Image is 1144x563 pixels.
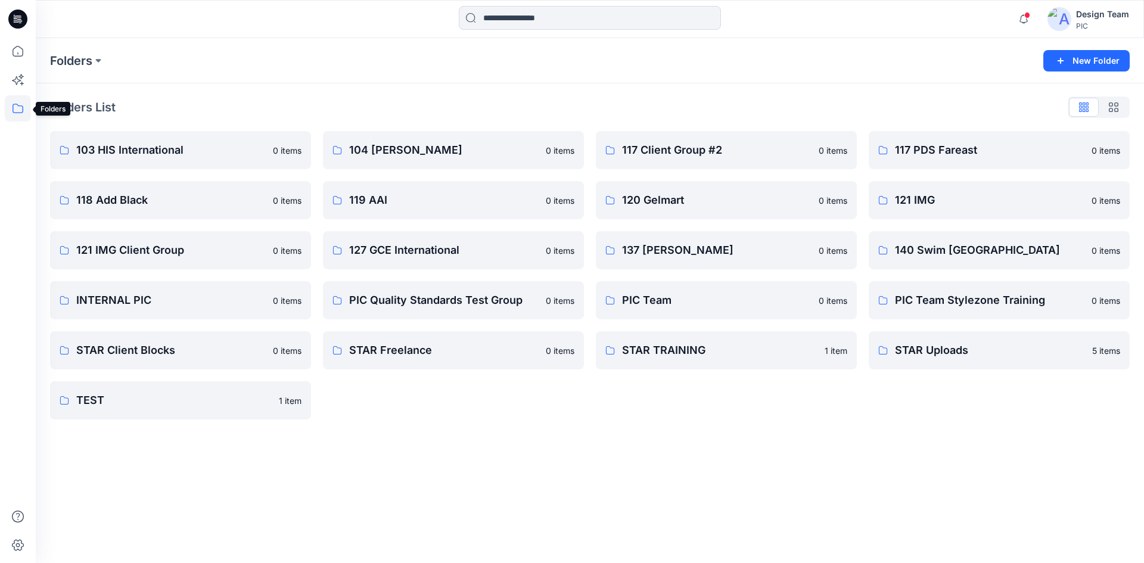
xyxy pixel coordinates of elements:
[546,144,574,157] p: 0 items
[895,142,1084,158] p: 117 PDS Fareast
[895,242,1084,259] p: 140 Swim [GEOGRAPHIC_DATA]
[1043,50,1130,71] button: New Folder
[596,231,857,269] a: 137 [PERSON_NAME]0 items
[1092,194,1120,207] p: 0 items
[895,292,1084,309] p: PIC Team Stylezone Training
[50,281,311,319] a: INTERNAL PIC0 items
[279,394,301,407] p: 1 item
[819,194,847,207] p: 0 items
[273,294,301,307] p: 0 items
[895,192,1084,209] p: 121 IMG
[323,281,584,319] a: PIC Quality Standards Test Group0 items
[349,292,539,309] p: PIC Quality Standards Test Group
[1092,344,1120,357] p: 5 items
[273,244,301,257] p: 0 items
[50,52,92,69] a: Folders
[622,192,812,209] p: 120 Gelmart
[825,344,847,357] p: 1 item
[622,242,812,259] p: 137 [PERSON_NAME]
[50,181,311,219] a: 118 Add Black0 items
[819,294,847,307] p: 0 items
[596,331,857,369] a: STAR TRAINING1 item
[1047,7,1071,31] img: avatar
[76,392,272,409] p: TEST
[349,242,539,259] p: 127 GCE International
[1076,7,1129,21] div: Design Team
[1092,244,1120,257] p: 0 items
[273,144,301,157] p: 0 items
[50,98,116,116] p: Folders List
[622,292,812,309] p: PIC Team
[76,292,266,309] p: INTERNAL PIC
[323,131,584,169] a: 104 [PERSON_NAME]0 items
[273,344,301,357] p: 0 items
[323,331,584,369] a: STAR Freelance0 items
[869,231,1130,269] a: 140 Swim [GEOGRAPHIC_DATA]0 items
[819,244,847,257] p: 0 items
[349,142,539,158] p: 104 [PERSON_NAME]
[546,344,574,357] p: 0 items
[323,231,584,269] a: 127 GCE International0 items
[819,144,847,157] p: 0 items
[546,244,574,257] p: 0 items
[76,142,266,158] p: 103 HIS International
[596,181,857,219] a: 120 Gelmart0 items
[50,131,311,169] a: 103 HIS International0 items
[323,181,584,219] a: 119 AAI0 items
[546,294,574,307] p: 0 items
[546,194,574,207] p: 0 items
[1092,294,1120,307] p: 0 items
[349,342,539,359] p: STAR Freelance
[1076,21,1129,30] div: PIC
[76,192,266,209] p: 118 Add Black
[869,331,1130,369] a: STAR Uploads5 items
[1092,144,1120,157] p: 0 items
[76,342,266,359] p: STAR Client Blocks
[596,281,857,319] a: PIC Team0 items
[50,331,311,369] a: STAR Client Blocks0 items
[869,131,1130,169] a: 117 PDS Fareast0 items
[869,281,1130,319] a: PIC Team Stylezone Training0 items
[622,342,817,359] p: STAR TRAINING
[622,142,812,158] p: 117 Client Group #2
[273,194,301,207] p: 0 items
[869,181,1130,219] a: 121 IMG0 items
[596,131,857,169] a: 117 Client Group #20 items
[349,192,539,209] p: 119 AAI
[895,342,1085,359] p: STAR Uploads
[50,381,311,419] a: TEST1 item
[76,242,266,259] p: 121 IMG Client Group
[50,231,311,269] a: 121 IMG Client Group0 items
